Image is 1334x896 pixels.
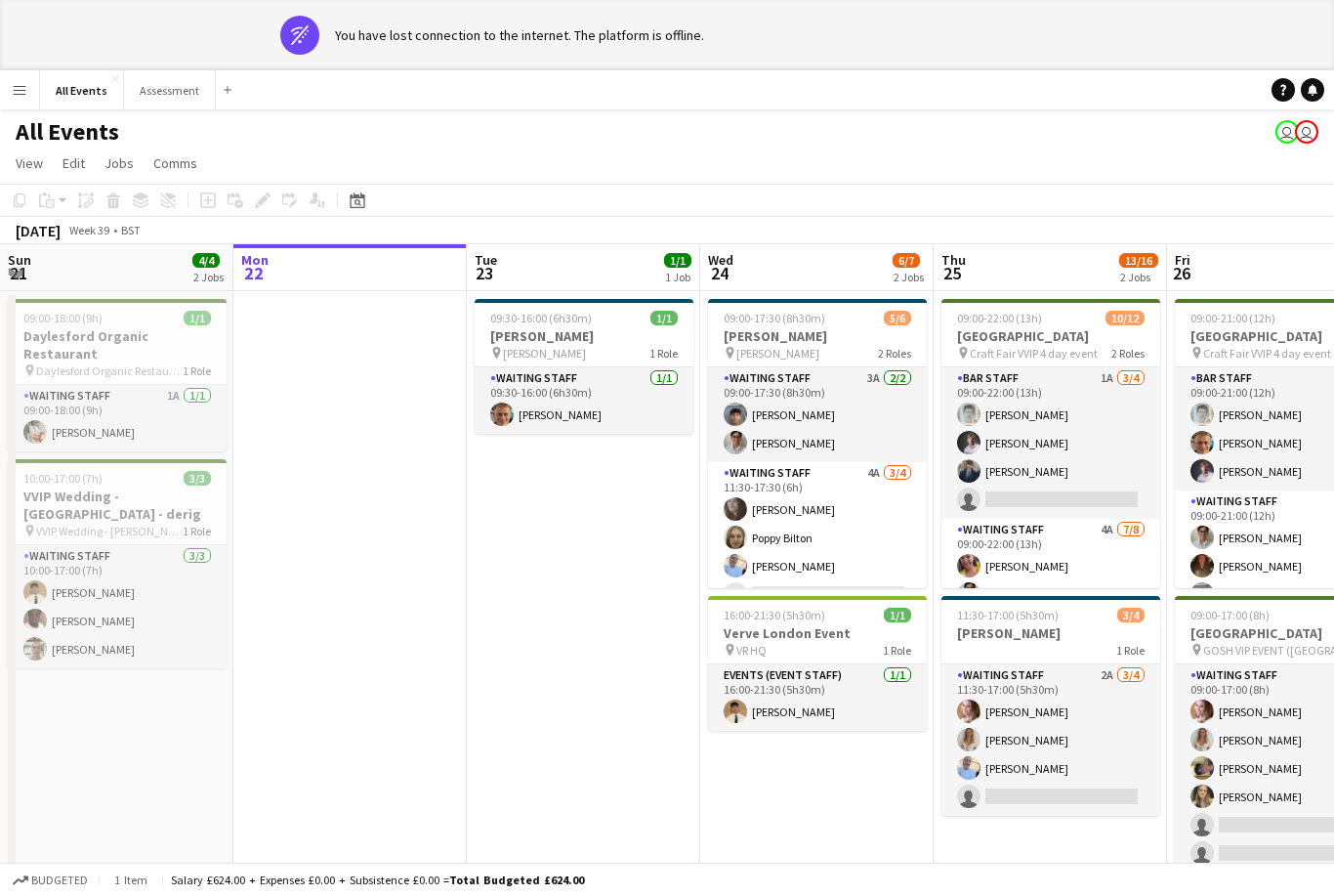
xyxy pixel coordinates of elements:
app-user-avatar: Nathan Wong [1295,120,1318,144]
span: 6/7 [893,253,920,268]
h3: [PERSON_NAME] [475,327,693,345]
span: 10/12 [1105,311,1145,325]
span: [PERSON_NAME] [736,346,819,361]
span: 5/6 [884,311,911,325]
app-job-card: 09:00-18:00 (9h)1/1Daylesford Organic Restaurant Daylesford Organic Restaurant1 RoleWaiting Staff... [8,299,227,451]
h3: [GEOGRAPHIC_DATA] [941,327,1160,345]
app-card-role: Events (Event Staff)1/116:00-21:30 (5h30m)[PERSON_NAME] [708,664,927,731]
span: 1 Role [649,346,678,361]
span: Tue [475,251,497,269]
h3: Verve London Event [708,624,927,642]
span: Daylesford Organic Restaurant [36,363,183,378]
button: Budgeted [10,870,91,891]
span: 23 [472,262,497,284]
span: Craft Fair VVIP 4 day event [1203,346,1331,361]
span: 21 [5,262,31,284]
span: 1/1 [184,311,211,325]
app-card-role: Bar Staff1A3/409:00-22:00 (13h)[PERSON_NAME][PERSON_NAME][PERSON_NAME] [941,367,1160,519]
span: 13/16 [1119,253,1158,268]
app-user-avatar: Nathan Wong [1275,120,1299,144]
span: 1 Role [183,363,211,378]
app-job-card: 10:00-17:00 (7h)3/3VVIP Wedding - [GEOGRAPHIC_DATA] - derig VVIP Wedding - [PERSON_NAME][GEOGRAPH... [8,459,227,668]
span: Craft Fair VVIP 4 day event [970,346,1098,361]
span: Budgeted [31,874,88,887]
span: 10:00-17:00 (7h) [23,471,103,486]
div: BST [121,223,141,237]
span: Total Budgeted £624.00 [449,873,584,887]
span: 09:00-22:00 (13h) [957,311,1042,325]
button: All Events [40,71,124,109]
span: 2 Roles [1111,346,1145,361]
div: 2 Jobs [894,270,924,284]
span: Comms [153,154,197,172]
div: [DATE] [16,221,61,240]
span: 1 Role [1116,643,1145,658]
a: View [8,150,51,176]
h3: VVIP Wedding - [GEOGRAPHIC_DATA] - derig [8,488,227,523]
app-card-role: Waiting Staff3/310:00-17:00 (7h)[PERSON_NAME][PERSON_NAME][PERSON_NAME] [8,545,227,668]
span: VVIP Wedding - [PERSON_NAME][GEOGRAPHIC_DATA][PERSON_NAME] [36,524,183,538]
h3: Daylesford Organic Restaurant [8,327,227,363]
h3: [PERSON_NAME] [708,327,927,345]
span: 1/1 [664,253,691,268]
span: 09:00-17:30 (8h30m) [724,311,825,325]
span: 16:00-21:30 (5h30m) [724,608,825,622]
app-card-role: Waiting Staff4A3/411:30-17:30 (6h)[PERSON_NAME]Poppy Bilton[PERSON_NAME] [708,462,927,614]
span: 1/1 [650,311,678,325]
span: VR HQ [736,643,767,658]
span: 2 Roles [878,346,911,361]
span: 1 item [107,873,154,887]
span: 3/4 [1117,608,1145,622]
span: Week 39 [64,223,113,237]
span: [PERSON_NAME] [503,346,586,361]
span: 24 [705,262,733,284]
span: Thu [941,251,966,269]
div: 2 Jobs [193,270,224,284]
div: 1 Job [665,270,690,284]
span: 25 [938,262,966,284]
span: Jobs [104,154,134,172]
app-card-role: Waiting Staff3A2/209:00-17:30 (8h30m)[PERSON_NAME][PERSON_NAME] [708,367,927,462]
div: 2 Jobs [1120,270,1157,284]
app-job-card: 09:00-17:30 (8h30m)5/6[PERSON_NAME] [PERSON_NAME]2 RolesWaiting Staff3A2/209:00-17:30 (8h30m)[PER... [708,299,927,588]
span: 1 Role [883,643,911,658]
app-card-role: Waiting Staff4A7/809:00-22:00 (13h)[PERSON_NAME][PERSON_NAME] [941,519,1160,784]
span: 3/3 [184,471,211,486]
button: Assessment [124,71,216,109]
app-card-role: Waiting Staff1/109:30-16:00 (6h30m)[PERSON_NAME] [475,367,693,434]
span: 26 [1172,262,1190,284]
a: Comms [146,150,205,176]
a: Jobs [97,150,142,176]
a: Edit [55,150,93,176]
span: 22 [238,262,269,284]
app-job-card: 09:00-22:00 (13h)10/12[GEOGRAPHIC_DATA] Craft Fair VVIP 4 day event2 RolesBar Staff1A3/409:00-22:... [941,299,1160,588]
span: Mon [241,251,269,269]
app-card-role: Waiting Staff1A1/109:00-18:00 (9h)[PERSON_NAME] [8,385,227,451]
h3: [PERSON_NAME] [941,624,1160,642]
span: 09:30-16:00 (6h30m) [490,311,592,325]
span: Sun [8,251,31,269]
span: 4/4 [192,253,220,268]
div: You have lost connection to the internet. The platform is offline. [335,26,704,44]
app-job-card: 11:30-17:00 (5h30m)3/4[PERSON_NAME]1 RoleWaiting Staff2A3/411:30-17:00 (5h30m)[PERSON_NAME][PERSO... [941,596,1160,816]
span: 09:00-17:00 (8h) [1190,608,1270,622]
span: 09:00-18:00 (9h) [23,311,103,325]
span: 1/1 [884,608,911,622]
span: Wed [708,251,733,269]
h1: All Events [16,117,119,147]
app-card-role: Waiting Staff2A3/411:30-17:00 (5h30m)[PERSON_NAME][PERSON_NAME][PERSON_NAME] [941,664,1160,816]
div: Salary £624.00 + Expenses £0.00 + Subsistence £0.00 = [171,873,584,887]
span: Edit [63,154,85,172]
span: View [16,154,43,172]
app-job-card: 09:30-16:00 (6h30m)1/1[PERSON_NAME] [PERSON_NAME]1 RoleWaiting Staff1/109:30-16:00 (6h30m)[PERSON... [475,299,693,434]
span: 09:00-21:00 (12h) [1190,311,1275,325]
app-job-card: 16:00-21:30 (5h30m)1/1Verve London Event VR HQ1 RoleEvents (Event Staff)1/116:00-21:30 (5h30m)[PE... [708,596,927,731]
span: 11:30-17:00 (5h30m) [957,608,1059,622]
